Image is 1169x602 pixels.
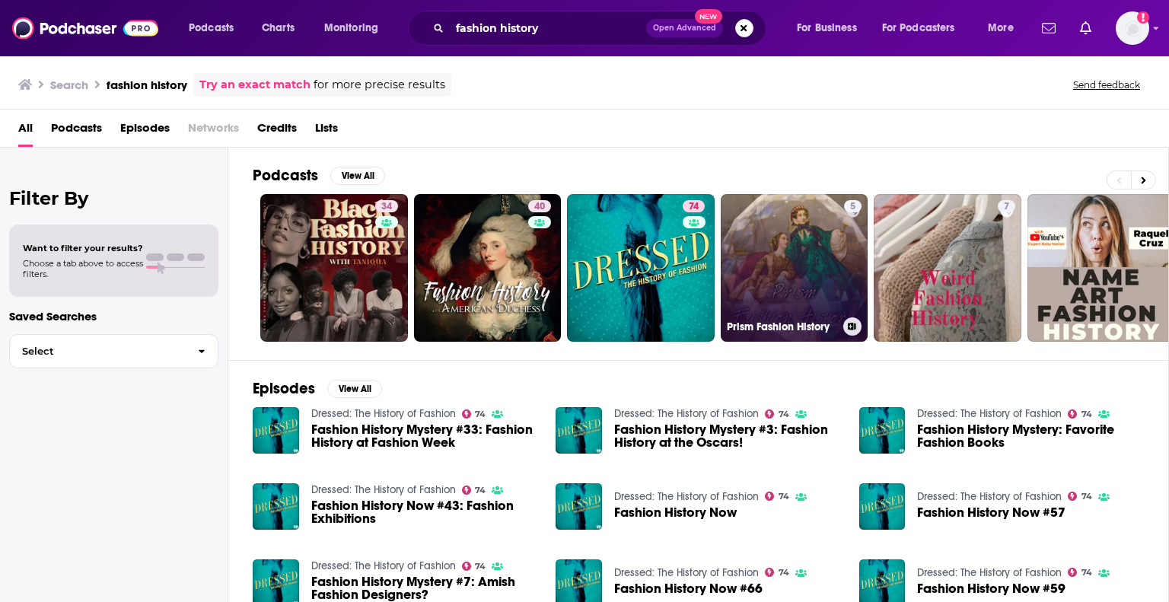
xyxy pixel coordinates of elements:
span: 74 [475,487,486,494]
a: Dressed: The History of Fashion [917,566,1062,579]
a: Charts [252,16,304,40]
button: Send feedback [1069,78,1145,91]
h3: Prism Fashion History [727,320,837,333]
span: 34 [381,199,392,215]
img: Fashion History Now #43: Fashion Exhibitions [253,483,299,530]
a: 5 [844,200,862,212]
h2: Episodes [253,379,315,398]
a: 40 [528,200,551,212]
a: Podcasts [51,116,102,147]
span: Monitoring [324,18,378,39]
a: 74 [1068,409,1092,419]
a: Episodes [120,116,170,147]
span: More [988,18,1014,39]
a: Dressed: The History of Fashion [917,490,1062,503]
span: All [18,116,33,147]
a: Fashion History Mystery #33: Fashion History at Fashion Week [253,407,299,454]
a: 34 [375,200,398,212]
span: 74 [1081,493,1092,500]
span: Select [10,346,186,356]
a: Fashion History Now #57 [917,506,1065,519]
a: Dressed: The History of Fashion [614,407,759,420]
span: for more precise results [314,76,445,94]
a: Dressed: The History of Fashion [614,566,759,579]
img: Fashion History Mystery: Favorite Fashion Books [859,407,906,454]
a: 74 [1068,492,1092,501]
span: 74 [1081,411,1092,418]
span: 74 [475,563,486,570]
span: 74 [779,411,789,418]
input: Search podcasts, credits, & more... [450,16,646,40]
a: 74 [567,194,715,342]
button: open menu [314,16,398,40]
img: User Profile [1116,11,1149,45]
a: PodcastsView All [253,166,385,185]
span: 5 [850,199,855,215]
a: 74 [1068,568,1092,577]
a: 74 [765,409,789,419]
span: 74 [779,569,789,576]
p: Saved Searches [9,309,218,323]
a: 74 [462,409,486,419]
a: 74 [462,562,486,571]
span: Open Advanced [653,24,716,32]
a: Show notifications dropdown [1036,15,1062,41]
a: Dressed: The History of Fashion [917,407,1062,420]
a: Fashion History Now #59 [917,582,1065,595]
span: 74 [779,493,789,500]
a: Dressed: The History of Fashion [311,407,456,420]
a: 40 [414,194,562,342]
span: 7 [1004,199,1009,215]
img: Fashion History Mystery #3: Fashion History at the Oscars! [556,407,602,454]
a: Podchaser - Follow, Share and Rate Podcasts [12,14,158,43]
button: View All [330,167,385,185]
span: 74 [689,199,699,215]
span: Fashion History Mystery #3: Fashion History at the Oscars! [614,423,841,449]
a: 7 [874,194,1021,342]
span: 74 [475,411,486,418]
h3: fashion history [107,78,187,92]
span: Choose a tab above to access filters. [23,258,143,279]
a: 74 [765,492,789,501]
button: open menu [872,16,977,40]
span: Want to filter your results? [23,243,143,253]
span: Lists [315,116,338,147]
a: 7 [998,200,1015,212]
h3: Search [50,78,88,92]
button: Show profile menu [1116,11,1149,45]
a: 34 [260,194,408,342]
a: Fashion History Mystery: Favorite Fashion Books [917,423,1144,449]
h2: Filter By [9,187,218,209]
a: Fashion History Mystery #7: Amish Fashion Designers? [311,575,538,601]
img: Fashion History Now [556,483,602,530]
a: Dressed: The History of Fashion [311,483,456,496]
h2: Podcasts [253,166,318,185]
button: View All [327,380,382,398]
span: Podcasts [189,18,234,39]
a: Try an exact match [199,76,311,94]
button: Select [9,334,218,368]
button: Open AdvancedNew [646,19,723,37]
span: Credits [257,116,297,147]
span: For Podcasters [882,18,955,39]
span: 74 [1081,569,1092,576]
img: Fashion History Now #57 [859,483,906,530]
a: Dressed: The History of Fashion [311,559,456,572]
a: Fashion History Mystery #33: Fashion History at Fashion Week [311,423,538,449]
a: 74 [765,568,789,577]
button: open menu [977,16,1033,40]
span: Fashion History Now [614,506,737,519]
button: open menu [786,16,876,40]
svg: Add a profile image [1137,11,1149,24]
span: Fashion History Now #66 [614,582,763,595]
